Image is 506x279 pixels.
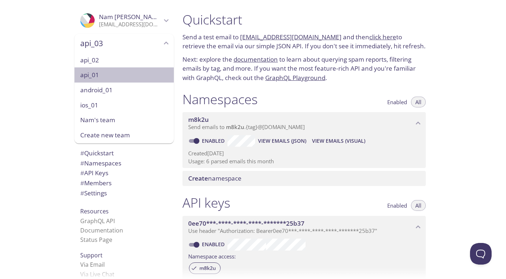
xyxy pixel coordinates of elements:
div: Team Settings [74,188,174,198]
span: Settings [80,189,107,197]
span: api_03 [80,38,162,48]
span: api_02 [80,56,168,65]
button: All [411,200,426,211]
span: Create new team [80,130,168,140]
button: All [411,97,426,107]
div: m8k2u namespace [182,112,426,134]
span: Nam [PERSON_NAME] [99,13,163,21]
div: m8k2u [189,262,221,274]
span: namespace [188,174,241,182]
span: Create [188,174,208,182]
span: Quickstart [80,149,114,157]
h1: API keys [182,195,230,211]
div: Nam Kevin [74,9,174,32]
p: Created [DATE] [188,150,420,157]
h1: Namespaces [182,91,258,107]
span: # [80,159,84,167]
div: Namespaces [74,158,174,168]
span: API Keys [80,169,108,177]
button: Enabled [383,200,411,211]
a: Documentation [80,226,123,234]
a: documentation [234,55,278,63]
span: m8k2u [226,123,244,130]
div: api_02 [74,53,174,68]
div: Nam's team [74,112,174,128]
div: Create new team [74,128,174,143]
a: GraphQL Playground [265,74,325,82]
button: View Emails (JSON) [255,135,309,147]
div: API Keys [74,168,174,178]
span: Nam's team [80,115,168,125]
a: Via Email [80,261,105,269]
span: Members [80,179,112,187]
p: [EMAIL_ADDRESS][DOMAIN_NAME] [99,21,162,28]
span: View Emails (JSON) [258,137,306,145]
span: # [80,169,84,177]
a: Status Page [80,236,112,244]
span: Namespaces [80,159,121,167]
a: Enabled [201,241,227,248]
span: api_01 [80,70,168,80]
span: Support [80,251,103,259]
a: GraphQL API [80,217,115,225]
div: api_01 [74,67,174,83]
span: m8k2u [195,265,220,271]
div: ios_01 [74,98,174,113]
a: click here [369,33,396,41]
a: Enabled [201,137,227,144]
p: Send a test email to and then to retrieve the email via our simple JSON API. If you don't see it ... [182,32,426,51]
div: Quickstart [74,148,174,158]
div: api_03 [74,34,174,53]
span: # [80,149,84,157]
span: # [80,189,84,197]
div: Create namespace [182,171,426,186]
label: Namespace access: [188,251,236,261]
a: [EMAIL_ADDRESS][DOMAIN_NAME] [240,33,342,41]
span: android_01 [80,85,168,95]
span: # [80,179,84,187]
button: Enabled [383,97,411,107]
span: m8k2u [188,115,209,124]
p: Usage: 6 parsed emails this month [188,158,420,165]
span: ios_01 [80,101,168,110]
span: View Emails (Visual) [312,137,365,145]
span: Send emails to . {tag} @[DOMAIN_NAME] [188,123,305,130]
button: View Emails (Visual) [309,135,368,147]
div: android_01 [74,83,174,98]
iframe: Help Scout Beacon - Open [470,243,492,265]
h1: Quickstart [182,12,426,28]
div: Members [74,178,174,188]
span: Resources [80,207,109,215]
p: Next: explore the to learn about querying spam reports, filtering emails by tag, and more. If you... [182,55,426,83]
